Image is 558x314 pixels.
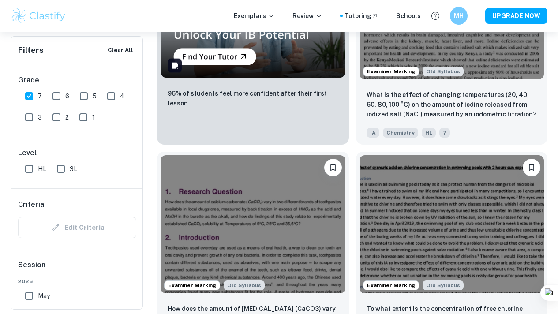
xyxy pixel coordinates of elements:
[450,7,468,25] button: MH
[234,11,275,21] p: Exemplars
[383,128,418,138] span: Chemistry
[38,91,42,101] span: 7
[38,112,42,122] span: 3
[18,148,136,158] h6: Level
[396,11,421,21] a: Schools
[423,280,464,290] span: Old Syllabus
[224,280,265,290] span: Old Syllabus
[18,277,136,285] span: 2026
[38,164,46,174] span: HL
[485,8,547,24] button: UPGRADE NOW
[439,128,450,138] span: 7
[70,164,77,174] span: SL
[18,75,136,86] h6: Grade
[324,159,342,176] button: Bookmark
[363,67,419,75] span: Examiner Marking
[92,112,95,122] span: 1
[65,91,69,101] span: 6
[18,199,44,210] h6: Criteria
[367,90,537,119] p: What is the effect of changing temperatures (20, 40, 60, 80, 100 °C) on the amount of iodine rele...
[165,281,220,289] span: Examiner Marking
[423,280,464,290] div: Starting from the May 2025 session, the Chemistry IA requirements have changed. It's OK to refer ...
[360,155,544,294] img: Chemistry IA example thumbnail: To what extent is the concentration of f
[65,112,69,122] span: 2
[161,155,345,294] img: Chemistry IA example thumbnail: How does the amount of calcium carbonate
[11,7,67,25] img: Clastify logo
[423,67,464,76] div: Starting from the May 2025 session, the Chemistry IA requirements have changed. It's OK to refer ...
[363,281,419,289] span: Examiner Marking
[523,159,540,176] button: Bookmark
[367,128,379,138] span: IA
[93,91,97,101] span: 5
[224,280,265,290] div: Starting from the May 2025 session, the Chemistry IA requirements have changed. It's OK to refer ...
[345,11,378,21] a: Tutoring
[38,291,50,301] span: May
[428,8,443,23] button: Help and Feedback
[422,128,436,138] span: HL
[105,44,135,57] button: Clear All
[18,260,136,277] h6: Session
[18,44,44,56] h6: Filters
[18,217,136,238] div: Criteria filters are unavailable when searching by topic
[292,11,322,21] p: Review
[454,11,464,21] h6: MH
[120,91,124,101] span: 4
[423,67,464,76] span: Old Syllabus
[168,89,338,108] p: 96% of students feel more confident after their first lesson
